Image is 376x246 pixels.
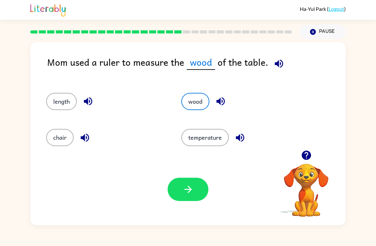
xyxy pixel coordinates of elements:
[300,6,346,12] div: ( )
[329,6,344,12] a: Logout
[47,55,346,80] div: Mom used a ruler to measure the of the table.
[181,93,209,110] button: wood
[300,25,346,39] button: Pause
[187,55,215,70] span: wood
[300,6,327,12] span: Ha-Yul Park
[46,129,74,146] button: chair
[274,154,338,218] video: Your browser must support playing .mp4 files to use Literably. Please try using another browser.
[30,3,66,17] img: Literably
[46,93,77,110] button: length
[181,129,229,146] button: temperature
